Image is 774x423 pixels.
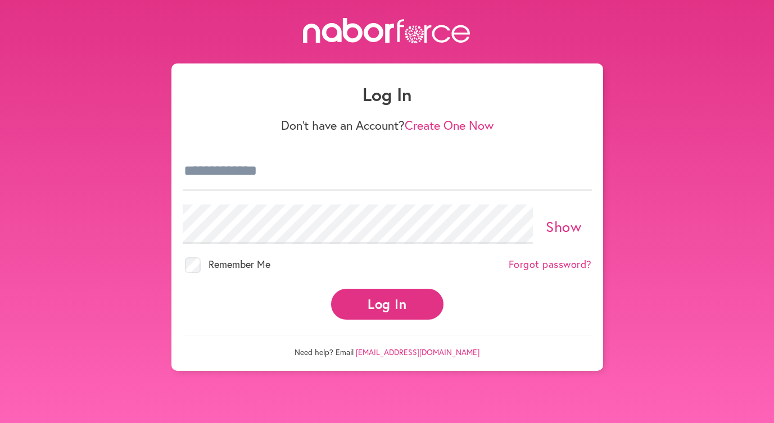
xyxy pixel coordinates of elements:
[405,117,494,133] a: Create One Now
[183,118,592,133] p: Don't have an Account?
[331,289,443,320] button: Log In
[509,258,592,271] a: Forgot password?
[183,335,592,357] p: Need help? Email
[183,84,592,105] h1: Log In
[546,217,581,236] a: Show
[209,257,270,271] span: Remember Me
[356,347,479,357] a: [EMAIL_ADDRESS][DOMAIN_NAME]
